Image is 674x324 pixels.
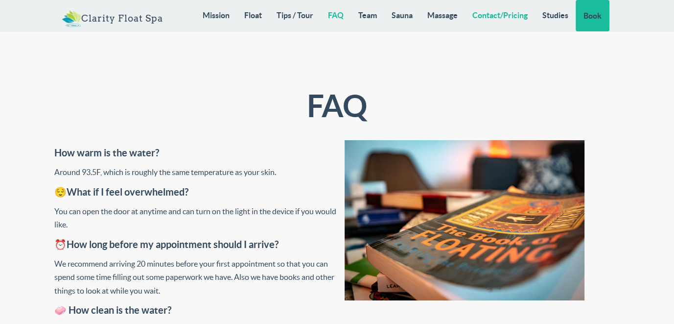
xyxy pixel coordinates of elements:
[54,257,620,298] div: We recommend arriving 20 minutes before your first appointment so that you can spend some time fi...
[199,89,475,123] h2: FAQ
[54,305,620,316] h4: 🧼 How clean is the water?
[54,166,620,179] div: Around 93.5F, which is roughly the same temperature as your skin.
[54,187,620,198] h4: 😌What if I feel overwhelmed?
[54,239,620,250] h4: ⏰How long before my appointment should I arrive?
[54,148,620,158] h4: How warm is the water?
[54,205,620,232] div: You can open the door at anytime and can turn on the light in the device if you would like.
